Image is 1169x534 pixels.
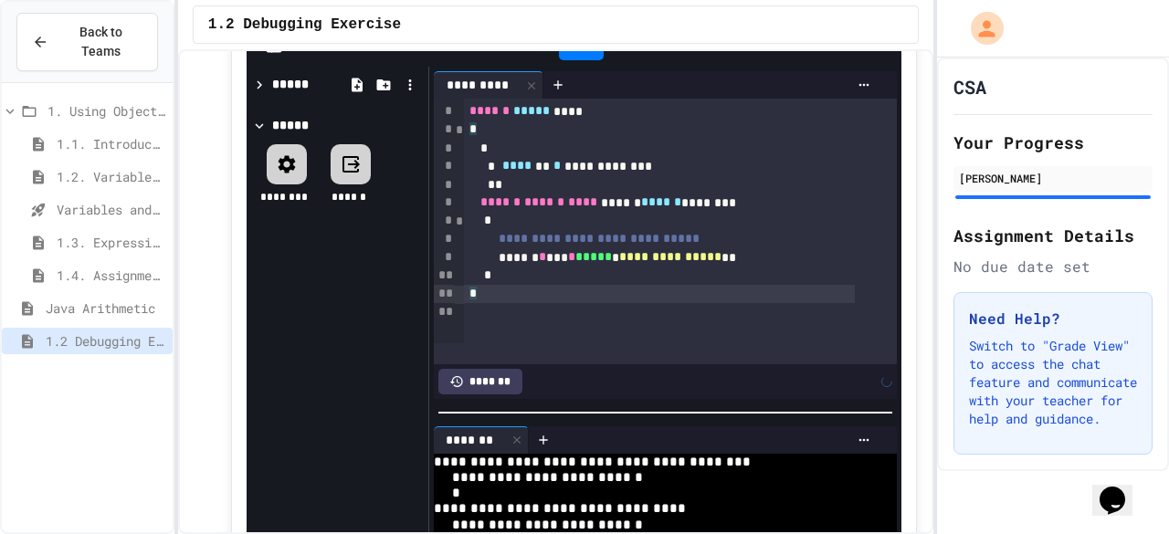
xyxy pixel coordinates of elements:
[57,167,165,186] span: 1.2. Variables and Data Types
[953,130,1153,155] h2: Your Progress
[953,74,986,99] h1: CSA
[46,331,165,351] span: 1.2 Debugging Exercise
[47,101,165,120] span: 1. Using Objects and Methods
[46,298,165,318] span: Java Arithmetic
[952,7,1008,49] div: My Account
[1092,461,1151,516] iframe: chat widget
[57,134,165,153] span: 1.1. Introduction to Algorithms, Programming, and Compilers
[59,23,142,61] span: Back to Teams
[57,266,165,285] span: 1.4. Assignment and Input
[969,308,1137,330] h3: Need Help?
[959,170,1147,186] div: [PERSON_NAME]
[953,256,1153,277] div: No due date set
[208,14,401,36] span: 1.2 Debugging Exercise
[969,337,1137,428] p: Switch to "Grade View" to access the chat feature and communicate with your teacher for help and ...
[57,200,165,219] span: Variables and Data Types - Quiz
[16,13,158,71] button: Back to Teams
[953,223,1153,248] h2: Assignment Details
[57,233,165,252] span: 1.3. Expressions and Output [New]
